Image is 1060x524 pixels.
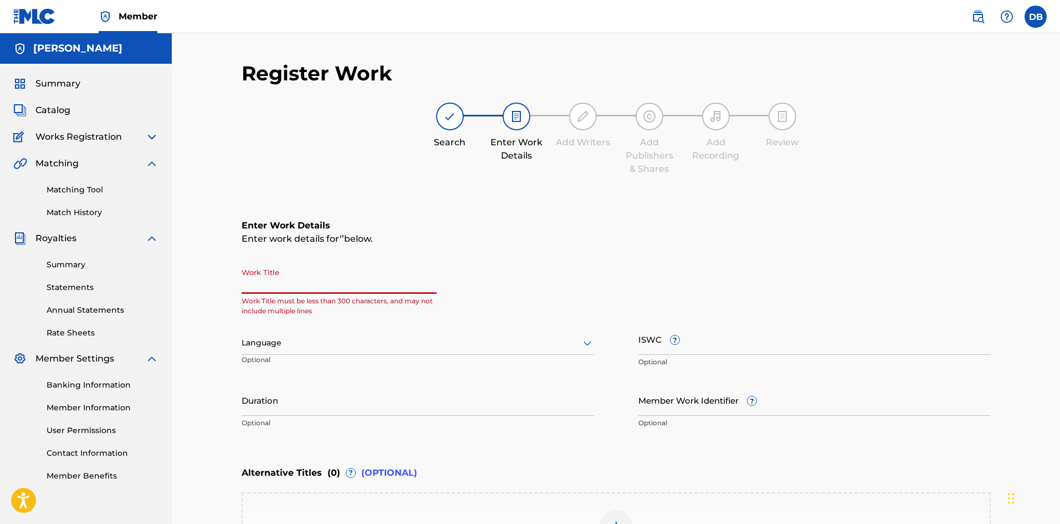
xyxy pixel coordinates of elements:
span: Catalog [35,104,70,117]
img: step indicator icon for Add Writers [576,110,590,123]
span: ? [747,396,756,405]
iframe: Resource Center [1029,348,1060,437]
div: Enter Work Details [489,136,544,162]
div: Review [755,136,810,149]
img: Royalties [13,232,27,245]
p: Optional [242,418,594,428]
a: Summary [47,259,158,271]
div: Add Writers [555,136,611,149]
span: Member [119,10,157,23]
img: Top Rightsholder [99,10,112,23]
img: expand [145,352,158,365]
img: help [1000,10,1013,23]
a: SummarySummary [13,77,80,90]
span: Alternative Titles [242,466,322,480]
img: step indicator icon for Add Publishers & Shares [643,110,656,123]
div: User Menu [1025,6,1047,28]
a: User Permissions [47,425,158,436]
img: step indicator icon for Enter Work Details [510,110,523,123]
div: Add Recording [688,136,744,162]
a: Rate Sheets [47,327,158,339]
span: ? [346,469,355,477]
img: expand [145,232,158,245]
img: step indicator icon for Add Recording [709,110,723,123]
a: Member Benefits [47,470,158,482]
span: Matching [35,157,79,170]
span: Royalties [35,232,76,245]
div: Search [422,136,478,149]
iframe: Chat Widget [1005,471,1060,524]
a: Banking Information [47,379,158,391]
div: Drag [1008,482,1015,515]
div: Add Publishers & Shares [622,136,677,176]
img: search [971,10,985,23]
p: Work Title must be less than 300 characters, and may not include multiple lines [242,296,437,316]
img: step indicator icon for Review [776,110,789,123]
img: Summary [13,77,27,90]
img: Accounts [13,42,27,55]
span: (OPTIONAL) [361,466,417,480]
a: Public Search [967,6,989,28]
img: Matching [13,157,27,170]
span: Enter work details for [242,233,340,244]
p: Optional [242,355,349,373]
img: MLC Logo [13,8,56,24]
a: Match History [47,207,158,218]
span: Works Registration [35,130,122,144]
span: ‘ ’ [340,233,344,244]
h5: DWAYNE BROOKS [33,42,122,55]
h2: Register Work [242,61,392,86]
p: Optional [638,418,991,428]
a: CatalogCatalog [13,104,70,117]
div: Help [996,6,1018,28]
span: Summary [35,77,80,90]
img: expand [145,157,158,170]
a: Member Information [47,402,158,414]
img: step indicator icon for Search [443,110,457,123]
a: Statements [47,282,158,293]
a: Annual Statements [47,304,158,316]
span: ( 0 ) [327,466,340,480]
img: Catalog [13,104,27,117]
a: Matching Tool [47,184,158,196]
h6: Enter Work Details [242,219,991,232]
img: Works Registration [13,130,28,144]
span: Member Settings [35,352,114,365]
img: expand [145,130,158,144]
img: Member Settings [13,352,27,365]
a: Contact Information [47,447,158,459]
span: below. [344,233,373,244]
span: ? [670,335,679,344]
p: Optional [638,357,991,367]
